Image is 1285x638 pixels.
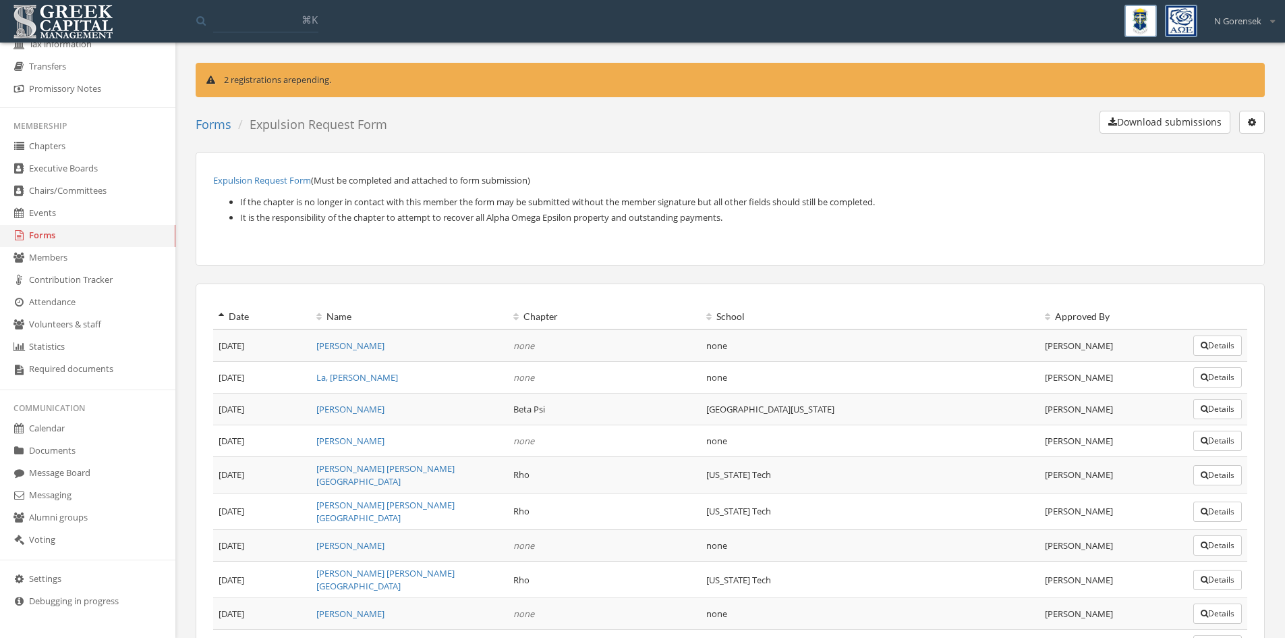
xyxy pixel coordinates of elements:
[1193,367,1242,388] button: Details
[316,340,384,352] a: [PERSON_NAME]
[302,13,318,26] span: ⌘K
[213,598,311,630] td: [DATE]
[1039,304,1188,329] th: Approved By
[701,425,1039,457] td: none
[311,304,508,329] th: Name
[1045,403,1113,415] span: [PERSON_NAME]
[213,457,311,494] td: [DATE]
[508,494,702,530] td: Rho
[231,116,387,134] li: Expulsion Request Form
[316,499,455,524] a: [PERSON_NAME] [PERSON_NAME][GEOGRAPHIC_DATA]
[1045,608,1113,620] span: [PERSON_NAME]
[213,173,1247,188] p: (Must be completed and attached to form submission)
[508,394,702,425] td: Beta Psi
[316,435,384,447] a: [PERSON_NAME]
[1193,502,1242,522] button: Details
[508,304,702,329] th: Chapter
[701,329,1039,362] td: none
[701,394,1039,425] td: [GEOGRAPHIC_DATA][US_STATE]
[1214,15,1261,28] span: N Gorensek
[701,457,1039,494] td: [US_STATE] Tech
[213,494,311,530] td: [DATE]
[1045,371,1113,383] span: [PERSON_NAME]
[508,457,702,494] td: Rho
[240,194,1247,210] li: If the chapter is no longer in contact with this member the form may be submitted without the mem...
[1193,570,1242,590] button: Details
[316,539,384,552] a: [PERSON_NAME]
[316,462,455,487] a: [PERSON_NAME] [PERSON_NAME][GEOGRAPHIC_DATA]
[508,562,702,598] td: Rho
[213,174,311,186] a: Expulsion Request Form
[213,530,311,562] td: [DATE]
[1045,539,1113,552] span: [PERSON_NAME]
[1193,431,1242,451] button: Details
[1100,111,1230,134] button: Download submissions
[1045,340,1113,352] span: [PERSON_NAME]
[701,530,1039,562] td: none
[513,435,534,447] em: none
[1045,435,1113,447] span: [PERSON_NAME]
[213,394,311,425] td: [DATE]
[316,403,384,415] a: [PERSON_NAME]
[701,562,1039,598] td: [US_STATE] Tech
[513,608,534,620] em: none
[513,539,534,552] em: none
[1193,336,1242,356] button: Details
[701,304,1039,329] th: School
[224,74,281,86] span: 2 registrations
[701,362,1039,394] td: none
[701,598,1039,630] td: none
[240,210,1247,225] li: It is the responsibility of the chapter to attempt to recover all Alpha Omega Epsilon property an...
[316,371,398,383] a: La, [PERSON_NAME]
[316,608,384,620] a: [PERSON_NAME]
[213,425,311,457] td: [DATE]
[196,63,1265,97] div: are pending.
[1045,574,1113,586] span: [PERSON_NAME]
[196,116,231,132] a: Forms
[213,362,311,394] td: [DATE]
[316,567,455,592] a: [PERSON_NAME] [PERSON_NAME][GEOGRAPHIC_DATA]
[213,329,311,362] td: [DATE]
[513,371,534,383] em: none
[213,304,311,329] th: Date
[1193,535,1242,556] button: Details
[701,494,1039,530] td: [US_STATE] Tech
[1205,5,1275,28] div: N Gorensek
[213,562,311,598] td: [DATE]
[513,340,534,352] em: none
[1193,604,1242,624] button: Details
[1193,399,1242,419] button: Details
[1045,469,1113,481] span: [PERSON_NAME]
[1193,465,1242,485] button: Details
[1045,505,1113,517] span: [PERSON_NAME]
